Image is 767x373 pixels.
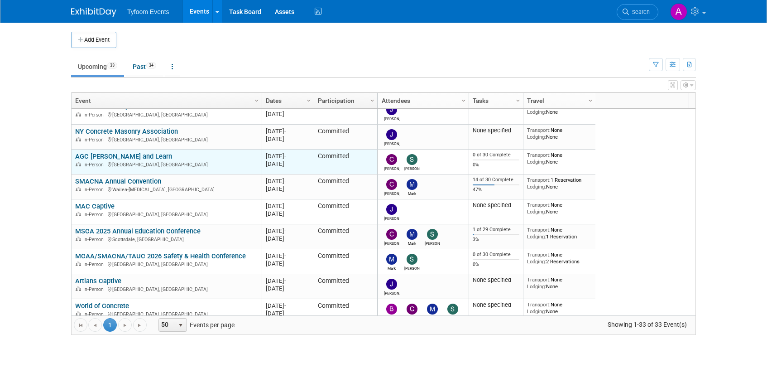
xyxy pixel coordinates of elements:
span: In-Person [83,237,106,242]
span: Lodging: [527,109,546,115]
span: Column Settings [460,97,467,104]
span: Tyfoom Events [127,8,169,15]
div: [DATE] [266,210,310,218]
a: Past34 [126,58,163,75]
div: 47% [473,187,520,193]
a: Column Settings [459,93,469,107]
div: [DATE] [266,310,310,317]
span: Lodging: [527,208,546,215]
span: 34 [146,62,156,69]
td: Committed [314,299,377,324]
span: In-Person [83,311,106,317]
div: None 2 Reservations [527,252,592,265]
a: NY Concrete Masonry Association [75,127,178,136]
span: - [284,252,286,259]
span: 1 [103,318,117,332]
span: - [284,277,286,284]
a: Travel [527,93,590,108]
div: [DATE] [266,252,310,260]
span: Lodging: [527,159,546,165]
td: Committed [314,199,377,224]
img: Mark Nelson [386,254,397,265]
div: Corbin Nelson [384,165,400,171]
div: [DATE] [266,285,310,292]
span: Lodging: [527,233,546,240]
td: Committed [314,150,377,174]
div: Chris Walker [384,240,400,246]
img: Mark Nelson [407,179,417,190]
a: Search [617,4,658,20]
div: 0% [473,262,520,268]
div: [DATE] [266,152,310,160]
div: [DATE] [266,135,310,143]
a: SMACNA Annual Convention [75,177,161,185]
div: Mark Nelson [404,190,420,196]
span: Lodging: [527,258,546,265]
img: Steve Davis [407,154,417,165]
div: None 1 Reservation [527,227,592,240]
img: In-Person Event [76,237,81,241]
div: 0 of 30 Complete [473,152,520,158]
span: - [284,178,286,184]
a: The Unified Group [75,102,129,111]
span: Showing 1-33 of 33 Event(s) [599,318,695,331]
a: Column Settings [586,93,596,107]
span: Transport: [527,152,551,158]
img: Jason Cuskelly [386,279,397,290]
img: Jason Cuskelly [386,104,397,115]
a: Column Settings [304,93,314,107]
img: In-Person Event [76,311,81,316]
div: None specified [473,202,520,209]
span: - [284,103,286,110]
img: Mark Nelson [407,229,417,240]
div: None None [527,152,592,165]
div: None specified [473,276,520,284]
div: [DATE] [266,302,310,310]
div: [GEOGRAPHIC_DATA], [GEOGRAPHIC_DATA] [75,111,258,118]
div: 1 of 29 Complete [473,227,520,233]
a: Participation [318,93,371,108]
a: MAC Captive [75,202,115,210]
div: 1 Reservation None [527,177,592,190]
span: - [284,203,286,209]
span: Transport: [527,276,551,283]
img: Chris Walker [386,179,397,190]
div: Mark Nelson [425,315,441,320]
div: Brandon Nelson [384,315,400,320]
div: None None [527,202,592,215]
span: In-Person [83,162,106,168]
img: Chris Walker [386,229,397,240]
span: Lodging: [527,283,546,290]
div: Jason Cuskelly [384,140,400,146]
img: Steve Davis [427,229,438,240]
div: Steve Davis [445,315,461,320]
span: Column Settings [253,97,260,104]
td: Committed [314,100,377,125]
img: Steve Davis [447,304,458,315]
div: 3% [473,237,520,243]
span: In-Person [83,137,106,143]
a: Go to the last page [133,318,147,332]
img: In-Person Event [76,187,81,191]
div: 0% [473,162,520,168]
div: [DATE] [266,185,310,193]
div: [DATE] [266,260,310,267]
a: MSCA 2025 Annual Education Conference [75,227,201,235]
td: Committed [314,274,377,299]
div: Jason Cuskelly [384,290,400,295]
a: Go to the previous page [88,318,102,332]
img: Steve Davis [407,254,417,265]
span: Transport: [527,252,551,258]
span: Transport: [527,127,551,133]
span: Lodging: [527,134,546,140]
img: Brandon Nelson [386,304,397,315]
div: [DATE] [266,235,310,242]
div: Steve Davis [404,165,420,171]
span: Go to the previous page [91,322,99,329]
span: In-Person [83,262,106,267]
div: [DATE] [266,160,310,168]
span: - [284,302,286,309]
a: Column Settings [513,93,523,107]
td: Committed [314,174,377,199]
div: Jason Cuskelly [384,215,400,221]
